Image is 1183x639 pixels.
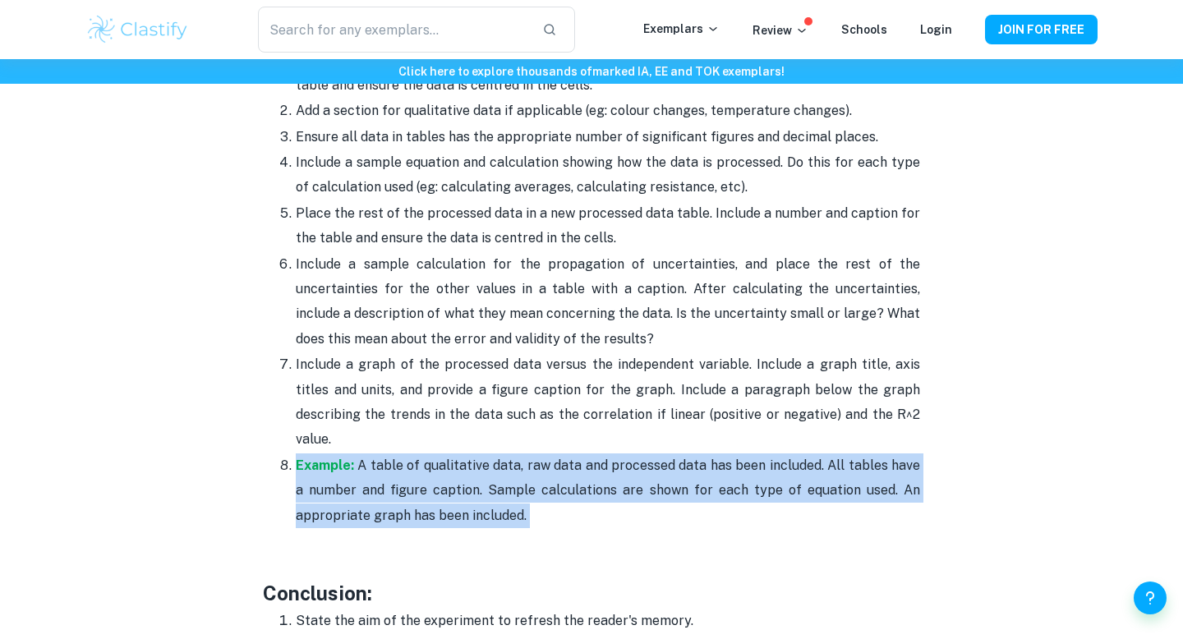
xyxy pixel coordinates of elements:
input: Search for any exemplars... [258,7,529,53]
p: Exemplars [643,20,720,38]
h6: Click here to explore thousands of marked IA, EE and TOK exemplars ! [3,62,1180,80]
p: Add a section for qualitative data if applicable (eg: colour changes, temperature changes). [296,99,920,123]
a: Schools [841,23,887,36]
p: Review [753,21,808,39]
p: Include a graph of the processed data versus the independent variable. Include a graph title, axi... [296,352,920,453]
p: Include a sample calculation for the propagation of uncertainties, and place the rest of the unce... [296,252,920,352]
img: Clastify logo [85,13,190,46]
a: Login [920,23,952,36]
p: Place the rest of the processed data in a new processed data table. Include a number and caption ... [296,201,920,251]
p: A table of qualitative data, raw data and processed data has been included. All tables have a num... [296,453,920,528]
p: State the aim of the experiment to refresh the reader's memory. [296,609,920,633]
h3: Conclusion: [263,578,920,608]
button: Help and Feedback [1134,582,1167,614]
p: Ensure all data in tables has the appropriate number of significant figures and decimal places. [296,125,920,149]
a: Example: [296,457,354,473]
p: Include a sample equation and calculation showing how the data is processed. Do this for each typ... [296,150,920,200]
button: JOIN FOR FREE [985,15,1098,44]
